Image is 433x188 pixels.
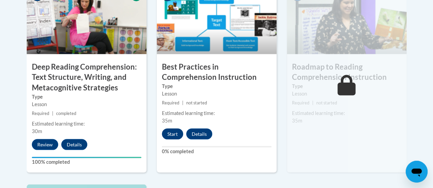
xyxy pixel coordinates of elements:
label: Type [162,82,271,90]
span: completed [56,111,76,116]
label: 0% completed [162,147,271,155]
h3: Roadmap to Reading Comprehension Instruction [287,61,407,83]
div: Lesson [292,90,402,97]
button: Review [32,139,58,150]
div: Estimated learning time: [32,120,141,127]
span: 35m [162,117,172,123]
span: | [52,111,53,116]
div: Your progress [32,157,141,158]
div: Lesson [162,90,271,97]
button: Details [61,139,87,150]
label: Type [32,93,141,100]
span: Required [162,100,179,105]
button: Start [162,128,183,139]
div: Estimated learning time: [162,109,271,117]
label: 100% completed [32,158,141,165]
span: 35m [292,117,302,123]
span: 30m [32,128,42,134]
label: Type [292,82,402,90]
h3: Best Practices in Comprehension Instruction [157,61,277,83]
h3: Deep Reading Comprehension: Text Structure, Writing, and Metacognitive Strategies [27,61,147,93]
span: | [312,100,314,105]
span: | [182,100,183,105]
iframe: Button to launch messaging window [406,161,428,183]
div: Lesson [32,100,141,108]
button: Details [186,128,212,139]
span: not started [316,100,337,105]
span: not started [186,100,207,105]
div: Estimated learning time: [292,109,402,117]
span: Required [292,100,309,105]
span: Required [32,111,49,116]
